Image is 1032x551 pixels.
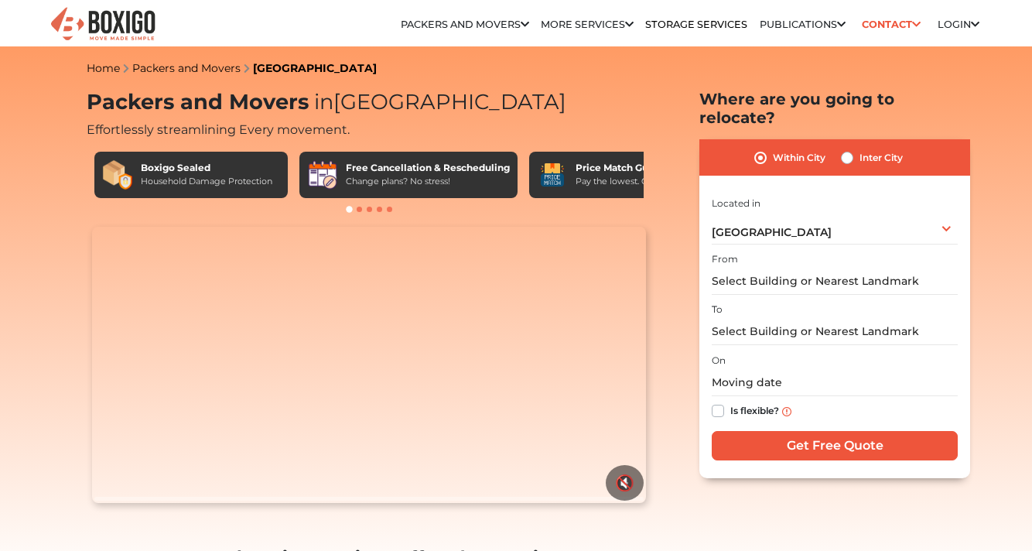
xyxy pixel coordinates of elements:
label: On [712,354,726,368]
label: Within City [773,149,825,167]
h2: Where are you going to relocate? [699,90,970,127]
label: From [712,252,738,266]
input: Select Building or Nearest Landmark [712,318,958,345]
div: Boxigo Sealed [141,161,272,175]
a: Login [938,19,979,30]
div: Household Damage Protection [141,175,272,188]
input: Get Free Quote [712,431,958,460]
input: Moving date [712,369,958,396]
button: 🔇 [606,465,644,501]
label: Is flexible? [730,402,779,418]
span: [GEOGRAPHIC_DATA] [712,225,832,239]
img: Free Cancellation & Rescheduling [307,159,338,190]
a: Storage Services [645,19,747,30]
label: Inter City [859,149,903,167]
img: Boxigo Sealed [102,159,133,190]
a: More services [541,19,634,30]
a: Home [87,61,120,75]
input: Select Building or Nearest Landmark [712,268,958,295]
video: Your browser does not support the video tag. [92,227,645,504]
a: Packers and Movers [401,19,529,30]
div: Pay the lowest. Guaranteed! [576,175,693,188]
span: [GEOGRAPHIC_DATA] [309,89,566,115]
a: Publications [760,19,846,30]
div: Free Cancellation & Rescheduling [346,161,510,175]
a: Packers and Movers [132,61,241,75]
a: [GEOGRAPHIC_DATA] [253,61,377,75]
div: Change plans? No stress! [346,175,510,188]
img: Boxigo [49,5,157,43]
label: Located in [712,197,760,210]
span: Effortlessly streamlining Every movement. [87,122,350,137]
label: To [712,303,723,317]
h1: Packers and Movers [87,90,651,115]
img: Price Match Guarantee [537,159,568,190]
a: Contact [857,12,926,36]
img: info [782,407,791,416]
span: in [314,89,333,115]
div: Price Match Guarantee [576,161,693,175]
